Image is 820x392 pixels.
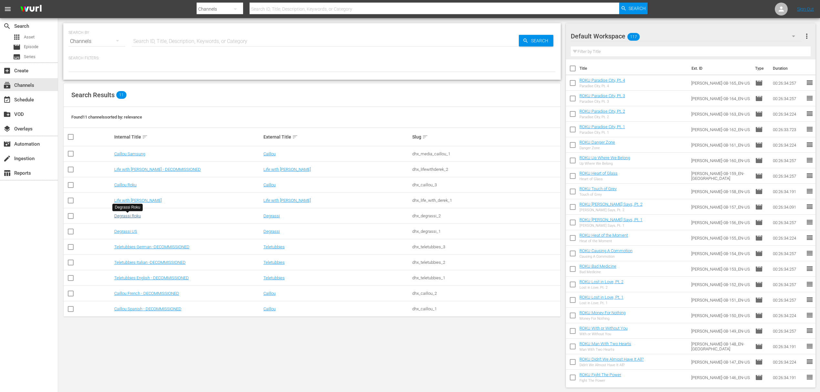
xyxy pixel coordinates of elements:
[3,155,11,162] span: Ingestion
[689,106,753,122] td: [PERSON_NAME]-08-163_EN-US
[68,32,125,50] div: Channels
[579,192,617,197] div: Touch of Grey
[755,203,763,211] span: Episode
[770,277,806,292] td: 00:26:34.257
[3,96,11,104] span: Schedule
[579,270,616,274] div: Bad Medicine
[755,172,763,180] span: Episode
[3,81,11,89] span: Channels
[13,53,21,61] span: Series
[579,171,618,176] a: ROKU Heart of Glass
[3,110,11,118] span: VOD
[579,285,623,290] div: Lost in Love, Pt. 2
[689,91,753,106] td: [PERSON_NAME]-08-164_EN-US
[114,198,162,203] a: Life with [PERSON_NAME]
[412,275,559,280] div: dhx_teletubbies_1
[579,248,632,253] a: ROKU Causing A Commotion
[806,327,814,335] span: reorder
[579,316,626,321] div: Money For Nothing
[688,59,751,77] th: Ext. ID
[770,246,806,261] td: 00:26:34.257
[770,106,806,122] td: 00:26:34.224
[579,202,642,207] a: ROKU [PERSON_NAME] Says, Pt. 2
[579,99,625,104] div: Paradise City, Pt. 3
[579,208,642,212] div: [PERSON_NAME] Says, Pt. 2
[806,141,814,149] span: reorder
[24,34,35,40] span: Asset
[114,275,189,280] a: Teletubbies English - DECOMMISSIONED
[806,234,814,242] span: reorder
[629,3,646,14] span: Search
[689,153,753,168] td: [PERSON_NAME]-08-160_EN-US
[579,310,626,315] a: ROKU Money For Nothing
[579,254,632,259] div: Causing A Commotion
[579,217,642,222] a: ROKU [PERSON_NAME] Says, Pt. 1
[619,3,648,14] button: Search
[3,125,11,133] span: Overlays
[519,35,553,46] button: Search
[579,363,644,367] div: Didn't We Almost Have It All?
[806,156,814,164] span: reorder
[71,91,115,99] span: Search Results
[806,342,814,350] span: reorder
[770,230,806,246] td: 00:26:34.224
[689,230,753,246] td: [PERSON_NAME]-08-155_EN-US
[806,110,814,118] span: reorder
[755,358,763,366] span: Episode
[689,277,753,292] td: [PERSON_NAME]-08-152_EN-US
[114,291,179,296] a: Caillou French - DECOMMISSIONED
[579,332,628,336] div: With or Without You
[422,134,428,140] span: sort
[806,187,814,195] span: reorder
[114,260,186,265] a: Teletubbies Italian -DECOMMISSIONED
[755,95,763,102] span: Episode
[412,198,559,203] div: dhx_life_with_derek_1
[755,219,763,226] span: Episode
[755,79,763,87] span: Episode
[579,78,625,83] a: ROKU Paradise City, Pt. 4
[689,292,753,308] td: [PERSON_NAME]-08-151_EN-US
[114,244,190,249] a: Teletubbies German -DECOMMISSIONED
[770,339,806,354] td: 00:26:34.191
[579,130,625,135] div: Paradise City, Pt. 1
[579,84,625,88] div: Paradise City, Pt. 4
[412,229,559,234] div: dhx_degrassi_1
[3,22,11,30] span: Search
[755,281,763,288] span: Episode
[71,115,142,119] span: Found 11 channels sorted by: relevance
[412,213,559,218] div: dhx_degrassi_2
[412,182,559,187] div: dhx_caillou_3
[579,326,628,331] a: ROKU With or Without You
[806,296,814,304] span: reorder
[263,229,280,234] a: Degrassi
[770,184,806,199] td: 00:26:34.191
[4,5,12,13] span: menu
[770,354,806,370] td: 00:26:34.224
[770,261,806,277] td: 00:26:34.257
[770,168,806,184] td: 00:26:34.257
[412,260,559,265] div: dhx_teletubbies_2
[3,169,11,177] span: Reports
[263,306,276,311] a: Caillou
[263,213,280,218] a: Degrassi
[579,341,631,346] a: ROKU Man With Two Hearts
[579,357,644,362] a: ROKU Didn't We Almost Have It All?
[579,115,625,119] div: Paradise City, Pt. 2
[579,177,618,181] div: Heart of Glass
[579,347,631,352] div: Man With Two Hearts
[571,27,801,45] div: Default Workspace
[24,54,36,60] span: Series
[579,140,615,145] a: ROKU Danger Zone
[114,133,261,141] div: Internal Title
[689,308,753,323] td: [PERSON_NAME]-08-150_EN-US
[263,182,276,187] a: Caillou
[755,126,763,133] span: Episode
[689,246,753,261] td: [PERSON_NAME]-08-154_EN-US
[806,265,814,273] span: reorder
[412,167,559,172] div: dhx_lifewithderek_2
[806,358,814,366] span: reorder
[806,218,814,226] span: reorder
[806,79,814,87] span: reorder
[689,354,753,370] td: [PERSON_NAME]-08-147_EN-US
[755,343,763,350] span: Episode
